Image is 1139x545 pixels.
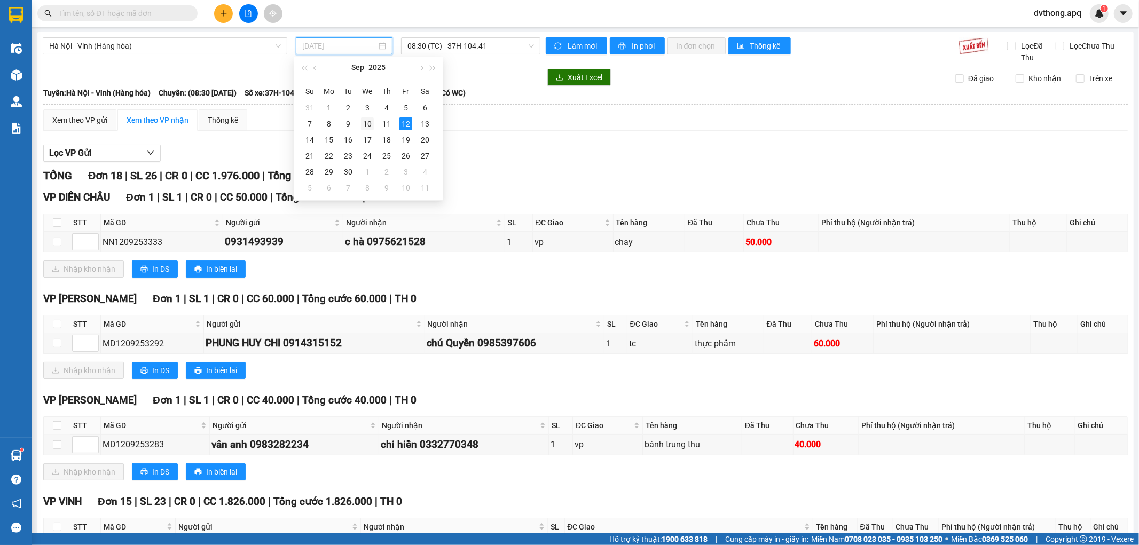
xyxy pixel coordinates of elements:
[198,495,201,508] span: |
[389,394,392,406] span: |
[568,72,602,83] span: Xuất Excel
[101,232,223,252] td: NN1209253333
[165,169,187,182] span: CR 0
[415,116,435,132] td: 2025-09-13
[11,96,22,107] img: warehouse-icon
[399,117,412,130] div: 12
[377,148,396,164] td: 2025-09-25
[358,180,377,196] td: 2025-10-08
[104,420,199,431] span: Mã GD
[419,149,431,162] div: 27
[358,100,377,116] td: 2025-09-03
[549,417,573,435] th: SL
[300,164,319,180] td: 2025-09-28
[618,42,627,51] span: printer
[407,38,533,54] span: 08:30 (TC) - 37H-104.41
[507,235,531,249] div: 1
[859,417,1025,435] th: Phí thu hộ (Người nhận trả)
[103,438,208,451] div: MD1209253283
[126,191,154,203] span: Đơn 1
[225,234,341,250] div: 0931493939
[43,495,82,508] span: VP VINH
[303,149,316,162] div: 21
[185,191,188,203] span: |
[132,260,178,278] button: printerIn DS
[339,132,358,148] td: 2025-09-16
[399,149,412,162] div: 26
[546,37,607,54] button: syncLàm mới
[140,265,148,274] span: printer
[615,235,684,249] div: chay
[88,169,122,182] span: Đơn 18
[632,40,656,52] span: In phơi
[342,133,355,146] div: 16
[415,164,435,180] td: 2025-10-04
[208,114,238,126] div: Thống kê
[382,420,538,431] span: Người nhận
[764,315,812,333] th: Đã Thu
[389,293,392,305] span: |
[415,83,435,100] th: Sa
[342,101,355,114] div: 2
[226,217,332,228] span: Người gửi
[323,165,335,178] div: 29
[241,293,244,305] span: |
[1010,214,1067,232] th: Thu hộ
[217,394,239,406] span: CR 0
[98,495,132,508] span: Đơn 15
[11,450,22,461] img: warehouse-icon
[693,315,764,333] th: Tên hàng
[206,466,237,478] span: In biên lai
[184,394,186,406] span: |
[132,362,178,379] button: printerIn DS
[215,191,217,203] span: |
[1067,214,1127,232] th: Ghi chú
[162,191,183,203] span: SL 1
[377,116,396,132] td: 2025-09-11
[206,335,423,351] div: PHUNG HUY CHI 0914315152
[396,180,415,196] td: 2025-10-10
[297,293,300,305] span: |
[125,169,128,182] span: |
[728,37,791,54] button: bar-chartThống kê
[59,7,185,19] input: Tìm tên, số ĐT hoặc mã đơn
[206,263,237,275] span: In biên lai
[276,191,360,203] span: Tổng cước 50.000
[169,495,171,508] span: |
[874,315,1031,333] th: Phí thu hộ (Người nhận trả)
[217,293,239,305] span: CR 0
[44,10,52,17] span: search
[1101,5,1108,12] sup: 1
[319,116,339,132] td: 2025-09-08
[303,133,316,146] div: 14
[146,148,155,157] span: down
[1056,518,1091,536] th: Thu hộ
[419,101,431,114] div: 6
[211,437,377,453] div: vân anh 0983282234
[396,164,415,180] td: 2025-10-03
[264,4,282,23] button: aim
[1102,5,1106,12] span: 1
[268,169,368,182] span: Tổng cước 1.976.000
[685,214,744,232] th: Đã Thu
[737,42,746,51] span: bar-chart
[43,463,124,480] button: downloadNhập kho nhận
[186,362,246,379] button: printerIn biên lai
[186,463,246,480] button: printerIn biên lai
[157,191,160,203] span: |
[342,149,355,162] div: 23
[339,116,358,132] td: 2025-09-09
[667,37,726,54] button: In đơn chọn
[339,180,358,196] td: 2025-10-07
[814,337,871,350] div: 60.000
[101,435,210,455] td: MD1209253283
[303,181,316,194] div: 5
[361,149,374,162] div: 24
[812,315,874,333] th: Chưa Thu
[604,315,627,333] th: SL
[302,394,387,406] span: Tổng cước 40.000
[302,40,376,52] input: 12/09/2025
[152,365,169,376] span: In DS
[794,417,859,435] th: Chưa Thu
[556,74,563,82] span: download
